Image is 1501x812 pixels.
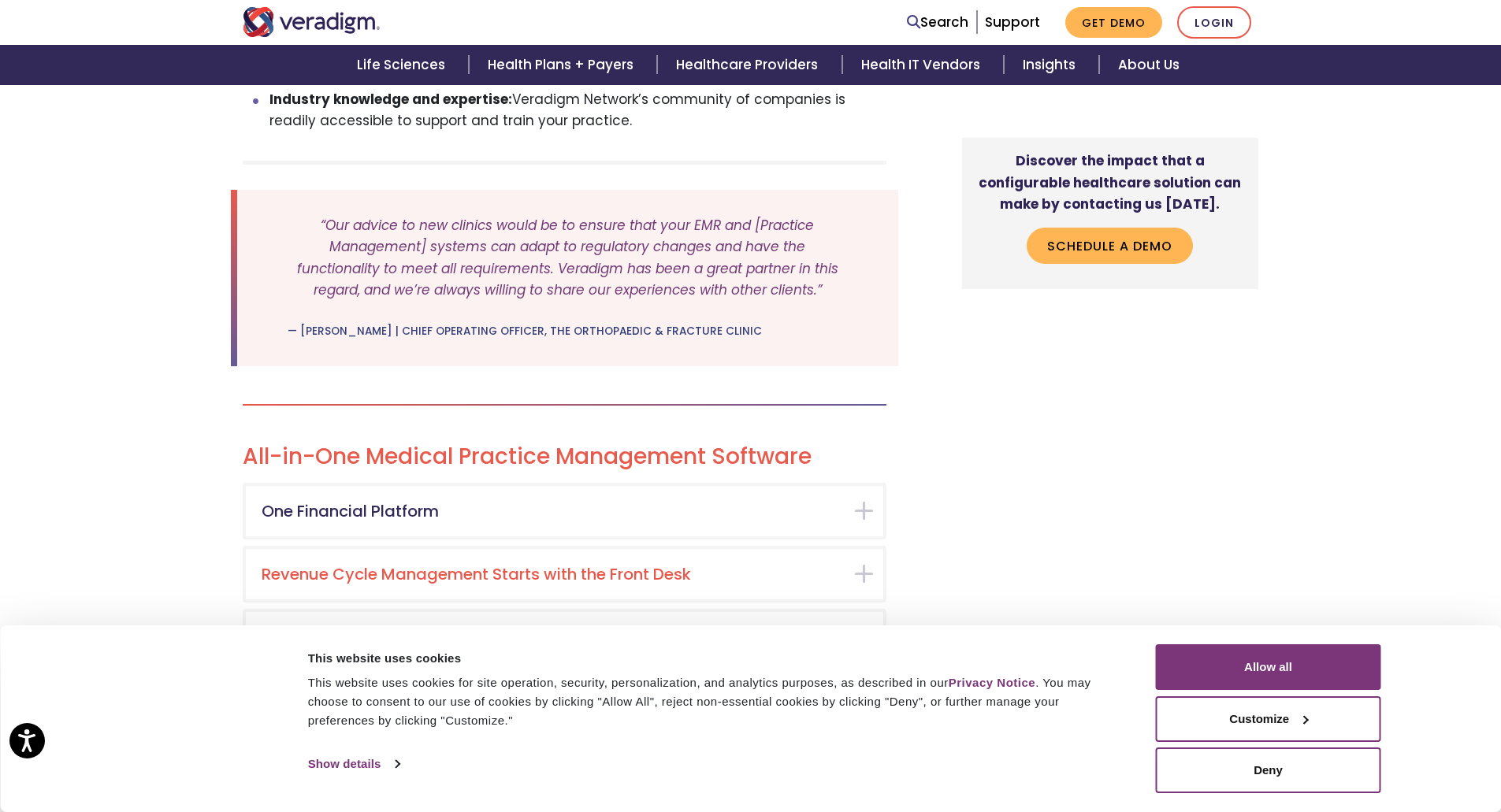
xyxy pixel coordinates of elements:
h5: Revenue Cycle Management Starts with the Front Desk [262,565,844,584]
a: Health IT Vendors [842,45,1004,85]
a: Life Sciences [338,45,469,85]
a: Healthcare Providers [657,45,842,85]
h5: One Financial Platform [262,502,844,521]
a: Privacy Notice [949,676,1035,689]
div: This website uses cookies for site operation, security, personalization, and analytics purposes, ... [308,673,1120,730]
img: Veradigm logo [243,7,381,37]
li: Veradigm Network’s community of companies is readily accessible to support and train your practice. [269,89,880,132]
button: Allow all [1156,644,1381,690]
span: “Our advice to new clinics would be to ensure that your EMR and [Practice Management] systems can... [288,215,848,320]
div: This website uses cookies [308,649,1120,668]
a: About Us [1099,45,1198,85]
strong: Discover the impact that a configurable healthcare solution can make by contacting us [DATE]. [979,151,1241,213]
a: Schedule a Demo [1027,228,1193,264]
a: Login [1177,6,1251,39]
button: Deny [1156,747,1381,793]
a: Support [985,13,1040,32]
a: Show details [308,752,399,776]
a: Insights [1004,45,1099,85]
strong: Industry knowledge and expertise: [269,90,512,109]
iframe: Drift Chat Widget [1198,699,1482,793]
button: Customize [1156,696,1381,742]
h2: All-in-One Medical Practice Management Software [243,443,886,470]
a: Health Plans + Payers [469,45,657,85]
a: Get Demo [1065,7,1162,38]
span: — [PERSON_NAME] | CHIEF OPERATING OFFICER, THE ORTHOPAEDIC & FRACTURE CLINIC [288,324,762,339]
a: Search [907,12,968,33]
